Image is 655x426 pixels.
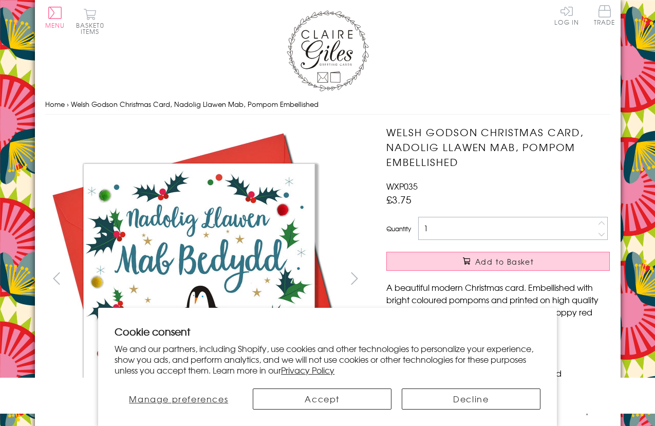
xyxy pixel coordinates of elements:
button: Menu [45,7,65,28]
button: Decline [402,388,540,410]
a: Log In [554,5,579,25]
button: Add to Basket [386,252,610,271]
p: A beautiful modern Christmas card. Embellished with bright coloured pompoms and printed on high q... [386,281,610,330]
span: Menu [45,21,65,30]
span: WXP035 [386,180,418,192]
a: Privacy Policy [281,364,334,376]
a: Home [45,99,65,109]
span: Manage preferences [129,393,228,405]
label: Quantity [386,224,411,233]
img: Claire Giles Greetings Cards [287,10,369,91]
a: Trade [594,5,615,27]
p: We and our partners, including Shopify, use cookies and other technologies to personalize your ex... [115,343,540,375]
button: Accept [253,388,391,410]
button: Basket0 items [76,8,104,34]
span: 0 items [81,21,104,36]
span: Add to Basket [475,256,534,267]
span: › [67,99,69,109]
h1: Welsh Godson Christmas Card, Nadolig Llawen Mab, Pompom Embellished [386,125,610,169]
button: Manage preferences [115,388,242,410]
span: Welsh Godson Christmas Card, Nadolig Llawen Mab, Pompom Embellished [71,99,319,109]
span: £3.75 [386,192,411,207]
nav: breadcrumbs [45,94,610,115]
span: Trade [594,5,615,25]
button: prev [45,267,68,290]
button: next [343,267,366,290]
h2: Cookie consent [115,324,540,339]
